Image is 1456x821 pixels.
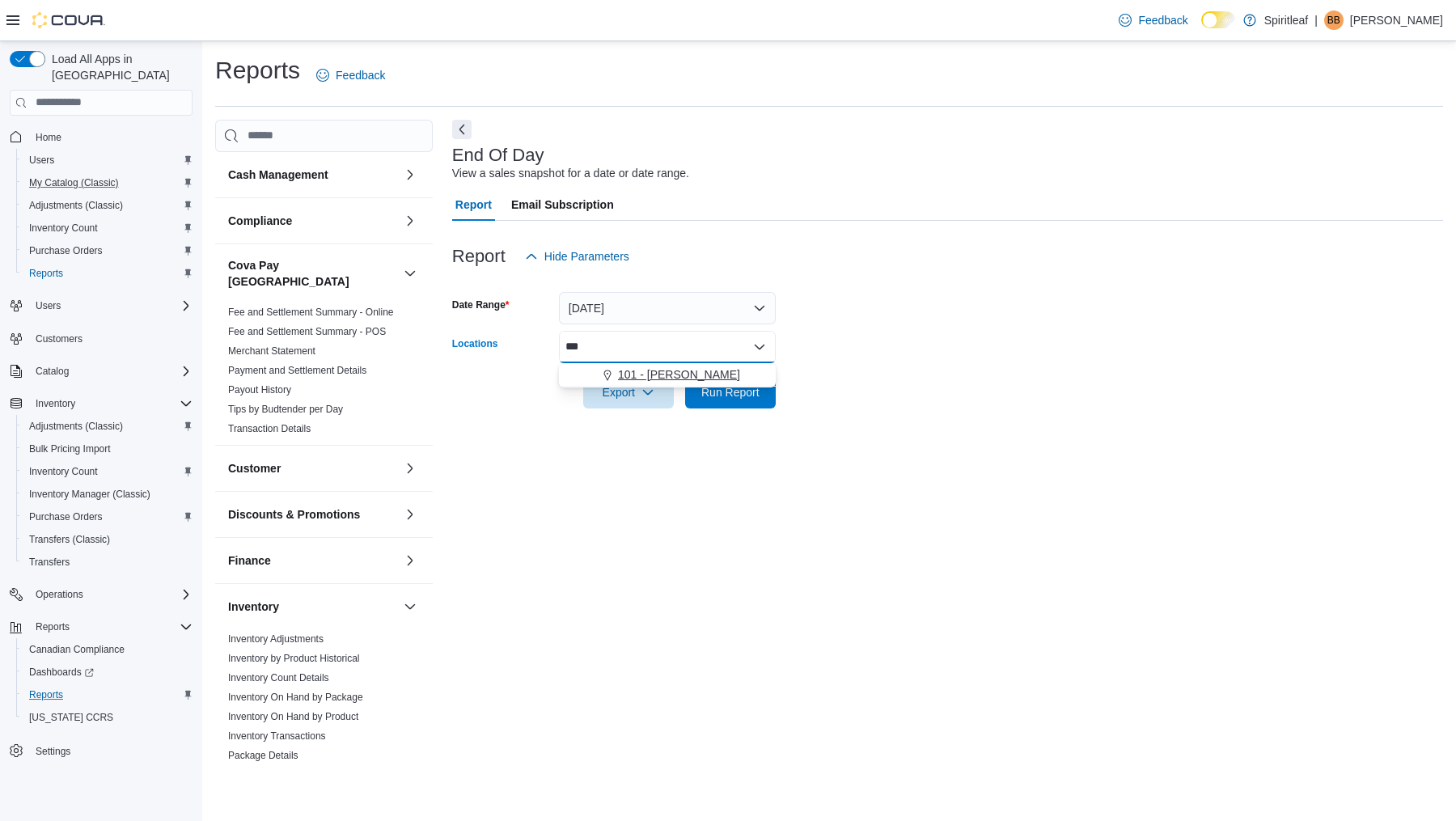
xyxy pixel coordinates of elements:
[228,692,363,703] a: Inventory On Hand by Package
[228,710,358,723] span: Inventory On Hand by Product
[228,383,291,396] span: Payout History
[701,384,760,400] span: Run Report
[455,188,492,221] span: Report
[23,485,157,504] a: Inventory Manager (Classic)
[400,551,420,570] button: Finance
[36,397,75,410] span: Inventory
[23,439,193,459] span: Bulk Pricing Import
[228,326,386,337] a: Fee and Settlement Summary - POS
[29,533,110,546] span: Transfers (Classic)
[23,241,109,260] a: Purchase Orders
[16,460,199,483] button: Inventory Count
[3,583,199,606] button: Operations
[23,150,61,170] a: Users
[23,218,193,238] span: Inventory Count
[36,365,69,378] span: Catalog
[228,671,329,684] span: Inventory Count Details
[29,296,193,315] span: Users
[29,329,89,349] a: Customers
[29,154,54,167] span: Users
[3,360,199,383] button: Catalog
[10,119,193,805] nav: Complex example
[228,633,324,645] span: Inventory Adjustments
[228,552,397,569] button: Finance
[452,337,498,350] label: Locations
[23,662,193,682] span: Dashboards
[3,294,199,317] button: Users
[228,213,292,229] h3: Compliance
[23,218,104,238] a: Inventory Count
[228,307,394,318] a: Fee and Settlement Summary - Online
[36,745,70,758] span: Settings
[29,585,90,604] button: Operations
[23,552,76,572] a: Transfers
[16,551,199,573] button: Transfers
[228,213,397,229] button: Compliance
[228,599,279,615] h3: Inventory
[452,120,472,139] button: Next
[1327,11,1340,30] span: BB
[23,462,104,481] a: Inventory Count
[23,150,193,170] span: Users
[23,640,193,659] span: Canadian Compliance
[23,439,117,459] a: Bulk Pricing Import
[23,708,193,727] span: Washington CCRS
[228,599,397,615] button: Inventory
[29,742,77,761] a: Settings
[1201,11,1235,28] input: Dark Mode
[29,617,76,637] button: Reports
[228,167,328,183] h3: Cash Management
[228,257,397,290] button: Cova Pay [GEOGRAPHIC_DATA]
[228,404,343,415] a: Tips by Budtender per Day
[228,750,298,761] a: Package Details
[228,506,397,523] button: Discounts & Promotions
[29,128,68,147] a: Home
[685,376,776,408] button: Run Report
[1112,4,1194,36] a: Feedback
[511,188,614,221] span: Email Subscription
[452,146,544,165] h3: End Of Day
[23,685,193,705] span: Reports
[16,638,199,661] button: Canadian Compliance
[16,239,199,262] button: Purchase Orders
[228,672,329,683] a: Inventory Count Details
[228,711,358,722] a: Inventory On Hand by Product
[215,54,300,87] h1: Reports
[228,730,326,743] span: Inventory Transactions
[3,392,199,415] button: Inventory
[1201,28,1202,29] span: Dark Mode
[400,264,420,283] button: Cova Pay [GEOGRAPHIC_DATA]
[228,422,311,435] span: Transaction Details
[544,248,629,264] span: Hide Parameters
[228,167,397,183] button: Cash Management
[559,292,776,324] button: [DATE]
[593,376,664,408] span: Export
[452,298,510,311] label: Date Range
[228,423,311,434] a: Transaction Details
[23,264,193,283] span: Reports
[228,345,315,357] a: Merchant Statement
[16,706,199,729] button: [US_STATE] CCRS
[29,666,94,679] span: Dashboards
[16,438,199,460] button: Bulk Pricing Import
[23,485,193,504] span: Inventory Manager (Classic)
[32,12,105,28] img: Cova
[1138,12,1187,28] span: Feedback
[228,325,386,338] span: Fee and Settlement Summary - POS
[29,442,111,455] span: Bulk Pricing Import
[16,506,199,528] button: Purchase Orders
[228,365,366,376] a: Payment and Settlement Details
[1350,11,1443,30] p: [PERSON_NAME]
[1324,11,1344,30] div: Bobby B
[36,299,61,312] span: Users
[29,420,123,433] span: Adjustments (Classic)
[29,465,98,478] span: Inventory Count
[228,345,315,358] span: Merchant Statement
[23,530,193,549] span: Transfers (Classic)
[23,196,129,215] a: Adjustments (Classic)
[452,247,506,266] h3: Report
[23,708,120,727] a: [US_STATE] CCRS
[228,364,366,377] span: Payment and Settlement Details
[29,510,103,523] span: Purchase Orders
